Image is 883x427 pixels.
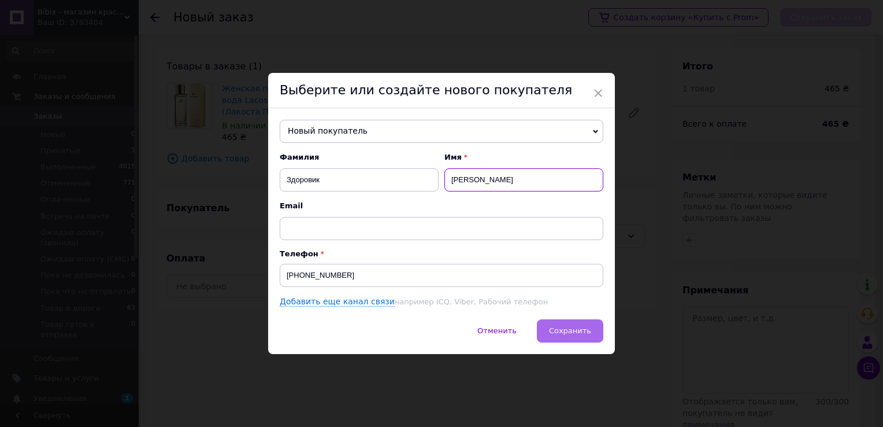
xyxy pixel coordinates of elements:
[444,152,603,163] span: Имя
[280,201,603,211] span: Email
[280,297,395,307] a: Добавить еще канал связи
[477,326,517,335] span: Отменить
[593,83,603,103] span: ×
[280,120,603,143] span: Новый покупатель
[280,152,439,163] span: Фамилия
[549,326,591,335] span: Сохранить
[444,168,603,192] input: Например: Иван
[280,264,603,287] input: +38 096 0000000
[268,73,615,108] div: Выберите или создайте нового покупателя
[280,249,603,258] p: Телефон
[537,319,603,343] button: Сохранить
[465,319,529,343] button: Отменить
[395,297,548,306] span: например ICQ, Viber, Рабочий телефон
[280,168,439,192] input: Например: Иванов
